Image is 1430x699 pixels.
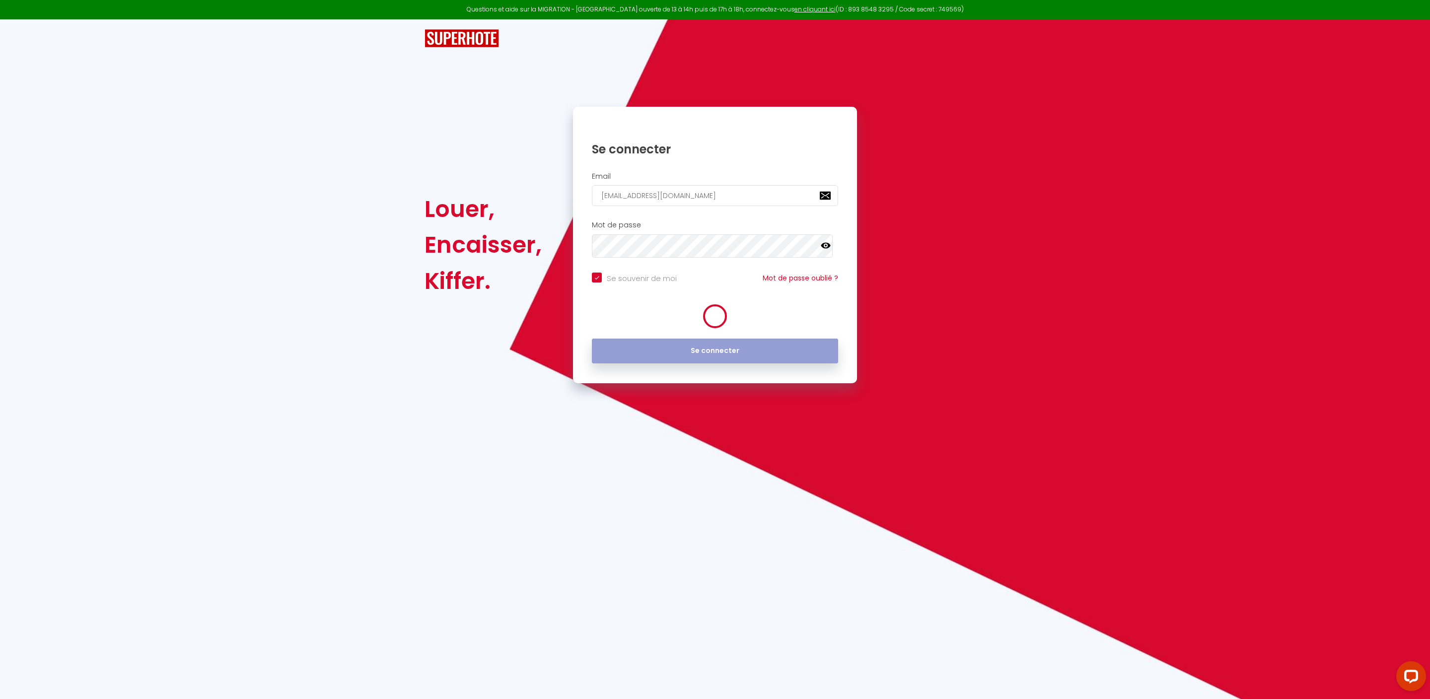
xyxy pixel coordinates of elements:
div: Kiffer. [425,263,542,299]
button: Se connecter [592,339,838,363]
iframe: LiveChat chat widget [1388,657,1430,699]
img: SuperHote logo [425,29,499,48]
input: Ton Email [592,185,838,206]
h2: Email [592,172,838,181]
h1: Se connecter [592,141,838,157]
div: Encaisser, [425,227,542,263]
h2: Mot de passe [592,221,838,229]
div: Louer, [425,191,542,227]
a: en cliquant ici [794,5,836,13]
a: Mot de passe oublié ? [763,273,838,283]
